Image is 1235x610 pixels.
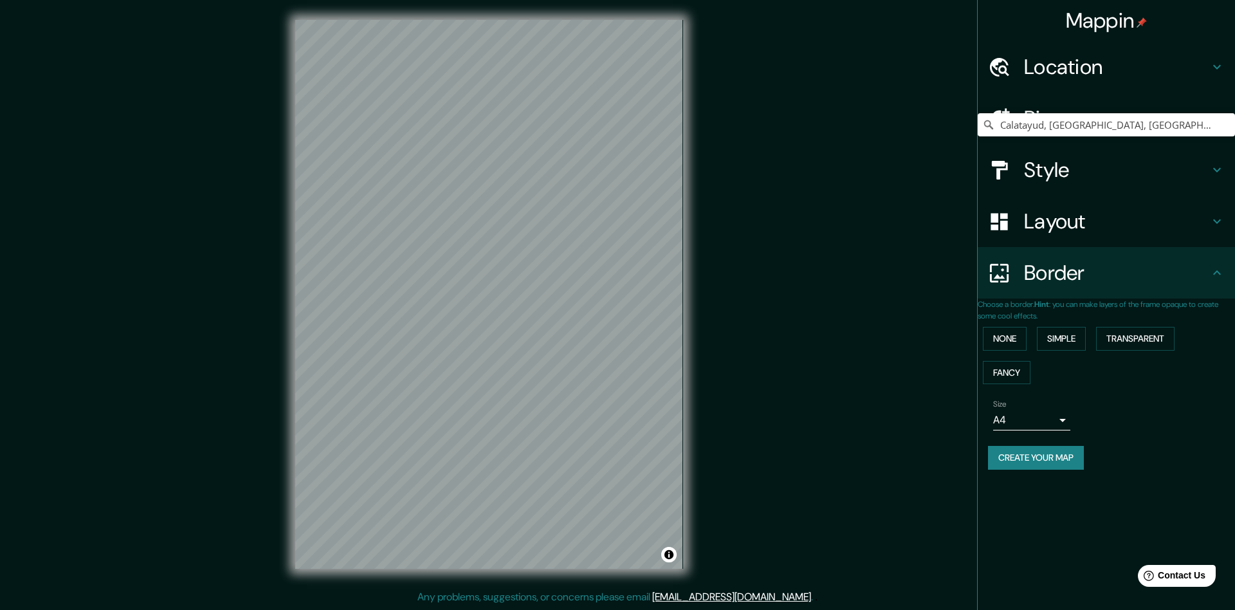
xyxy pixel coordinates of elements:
h4: Pins [1024,106,1209,131]
div: Location [978,41,1235,93]
h4: Border [1024,260,1209,286]
iframe: Help widget launcher [1121,560,1221,596]
div: Style [978,144,1235,196]
button: None [983,327,1027,351]
p: Any problems, suggestions, or concerns please email . [417,589,813,605]
h4: Layout [1024,208,1209,234]
div: Pins [978,93,1235,144]
div: . [815,589,818,605]
input: Pick your city or area [978,113,1235,136]
button: Transparent [1096,327,1175,351]
a: [EMAIL_ADDRESS][DOMAIN_NAME] [652,590,811,604]
div: A4 [993,410,1070,430]
h4: Style [1024,157,1209,183]
img: pin-icon.png [1137,17,1147,28]
div: Border [978,247,1235,299]
b: Hint [1034,299,1049,310]
button: Create your map [988,446,1084,470]
h4: Mappin [1066,8,1148,33]
button: Toggle attribution [661,547,677,562]
label: Size [993,399,1007,410]
div: . [813,589,815,605]
canvas: Map [295,20,683,569]
h4: Location [1024,54,1209,80]
div: Layout [978,196,1235,247]
p: Choose a border. : you can make layers of the frame opaque to create some cool effects. [978,299,1235,322]
button: Simple [1037,327,1086,351]
button: Fancy [983,361,1030,385]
